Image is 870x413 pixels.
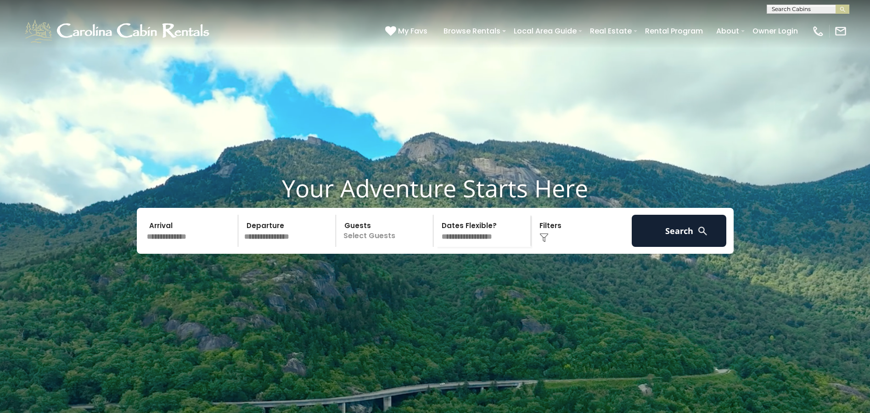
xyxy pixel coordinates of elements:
a: Rental Program [640,23,707,39]
img: mail-regular-white.png [834,25,847,38]
h1: Your Adventure Starts Here [7,174,863,202]
img: White-1-1-2.png [23,17,213,45]
a: Real Estate [585,23,636,39]
a: About [712,23,744,39]
p: Select Guests [339,215,433,247]
img: search-regular-white.png [697,225,708,237]
a: Local Area Guide [509,23,581,39]
span: My Favs [398,25,427,37]
img: filter--v1.png [539,233,549,242]
a: Browse Rentals [439,23,505,39]
img: phone-regular-white.png [812,25,825,38]
button: Search [632,215,727,247]
a: My Favs [385,25,430,37]
a: Owner Login [748,23,803,39]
